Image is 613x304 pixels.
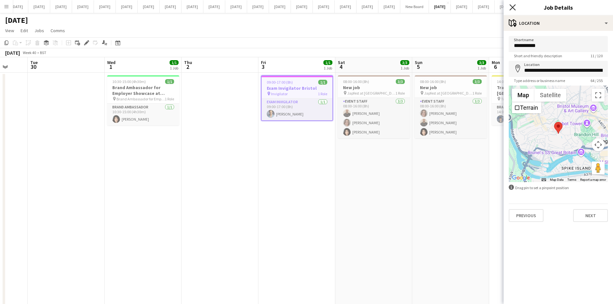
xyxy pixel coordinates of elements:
[165,97,174,101] span: 1 Role
[6,0,28,13] button: [DATE]
[509,209,543,222] button: Previous
[495,0,516,13] button: [DATE]
[32,26,47,35] a: Jobs
[313,0,335,13] button: [DATE]
[592,161,605,174] button: Drag Pegman onto the map to open Street View
[107,85,179,96] h3: Brand Ambassador for Employer Showcase at [GEOGRAPHIC_DATA]
[542,178,546,182] button: Keyboard shortcuts
[400,0,429,13] button: New Board
[338,98,410,138] app-card-role: Event Staff3/308:00-16:00 (8h)[PERSON_NAME][PERSON_NAME][PERSON_NAME]
[347,91,395,96] span: Japfest at [GEOGRAPHIC_DATA]
[567,178,576,181] a: Terms (opens in new tab)
[420,79,446,84] span: 08:00-16:00 (8h)
[48,26,68,35] a: Comms
[116,0,138,13] button: [DATE]
[267,80,293,85] span: 09:00-17:00 (8h)
[573,209,608,222] button: Next
[170,66,178,70] div: 1 Job
[492,104,564,125] app-card-role: Brand Ambassador1/114:00-18:00 (4h)[PERSON_NAME]
[5,50,20,56] div: [DATE]
[3,26,17,35] a: View
[338,75,410,138] app-job-card: 08:00-16:00 (8h)3/3New job Japfest at [GEOGRAPHIC_DATA]1 RoleEvent Staff3/308:00-16:00 (8h)[PERSO...
[473,0,495,13] button: [DATE]
[504,3,613,12] h3: Job Details
[343,79,369,84] span: 08:00-16:00 (8h)
[510,174,532,182] a: Open this area in Google Maps (opens a new window)
[106,63,116,70] span: 1
[338,60,345,65] span: Sat
[112,79,146,84] span: 10:30-15:00 (4h30m)
[357,0,378,13] button: [DATE]
[509,53,567,58] span: Short and friendly description
[396,79,405,84] span: 3/3
[550,178,563,182] button: Map Data
[21,28,28,33] span: Edit
[72,0,94,13] button: [DATE]
[472,91,482,96] span: 1 Role
[497,79,523,84] span: 14:00-18:00 (4h)
[580,178,606,181] a: Report a map error
[184,60,192,65] span: Thu
[324,66,332,70] div: 1 Job
[378,0,400,13] button: [DATE]
[107,75,179,125] app-job-card: 10:30-15:00 (4h30m)1/1Brand Ambassador for Employer Showcase at [GEOGRAPHIC_DATA] Brand Ambassado...
[323,60,332,65] span: 1/1
[510,174,532,182] img: Google
[318,91,327,96] span: 1 Role
[5,15,28,25] h1: [DATE]
[520,104,538,111] label: Terrain
[170,60,179,65] span: 1/1
[512,89,534,102] button: Show street map
[509,185,608,191] div: Drag pin to set a pinpoint position
[492,75,564,125] app-job-card: 14:00-18:00 (4h)1/1Travel to [GEOGRAPHIC_DATA][PERSON_NAME] for [GEOGRAPHIC_DATA][PERSON_NAME] Jo...
[414,63,423,70] span: 5
[400,60,409,65] span: 3/3
[451,0,473,13] button: [DATE]
[491,63,500,70] span: 6
[592,138,605,151] button: Map camera controls
[261,60,266,65] span: Fri
[534,89,566,102] button: Show satellite imagery
[401,66,409,70] div: 1 Job
[262,85,332,91] h3: Exam Invigilator Bristol
[225,0,247,13] button: [DATE]
[477,60,486,65] span: 3/3
[5,28,14,33] span: View
[107,60,116,65] span: Wed
[29,63,38,70] span: 30
[181,0,203,13] button: [DATE]
[261,75,333,121] div: 09:00-17:00 (8h)1/1Exam Invigilator Bristol Invigilator1 RoleExam Invigilator1/109:00-17:00 (8h)[...
[50,0,72,13] button: [DATE]
[247,0,269,13] button: [DATE]
[415,85,487,90] h3: New job
[34,28,44,33] span: Jobs
[415,75,487,138] app-job-card: 08:00-16:00 (8h)3/3New job Japfest at [GEOGRAPHIC_DATA]1 RoleEvent Staff3/308:00-16:00 (8h)[PERSO...
[107,104,179,125] app-card-role: Brand Ambassador1/110:30-15:00 (4h30m)[PERSON_NAME]
[592,89,605,102] button: Toggle fullscreen view
[585,53,608,58] span: 11 / 120
[429,0,451,13] button: [DATE]
[40,50,46,55] div: BST
[165,79,174,84] span: 1/1
[504,15,613,31] div: Location
[291,0,313,13] button: [DATE]
[21,50,37,55] span: Week 40
[138,0,160,13] button: [DATE]
[424,91,472,96] span: Japfest at [GEOGRAPHIC_DATA]
[262,98,332,120] app-card-role: Exam Invigilator1/109:00-17:00 (8h)[PERSON_NAME]
[271,91,288,96] span: Invigilator
[415,60,423,65] span: Sun
[478,66,486,70] div: 1 Job
[30,60,38,65] span: Tue
[116,97,165,101] span: Brand Ambassador for Employer Showcase at [GEOGRAPHIC_DATA]
[509,78,570,83] span: Type address or business name
[51,28,65,33] span: Comms
[492,60,500,65] span: Mon
[160,0,181,13] button: [DATE]
[501,97,549,101] span: Travel To St [PERSON_NAME] for jobs fair on 7th Octoberctober
[203,0,225,13] button: [DATE]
